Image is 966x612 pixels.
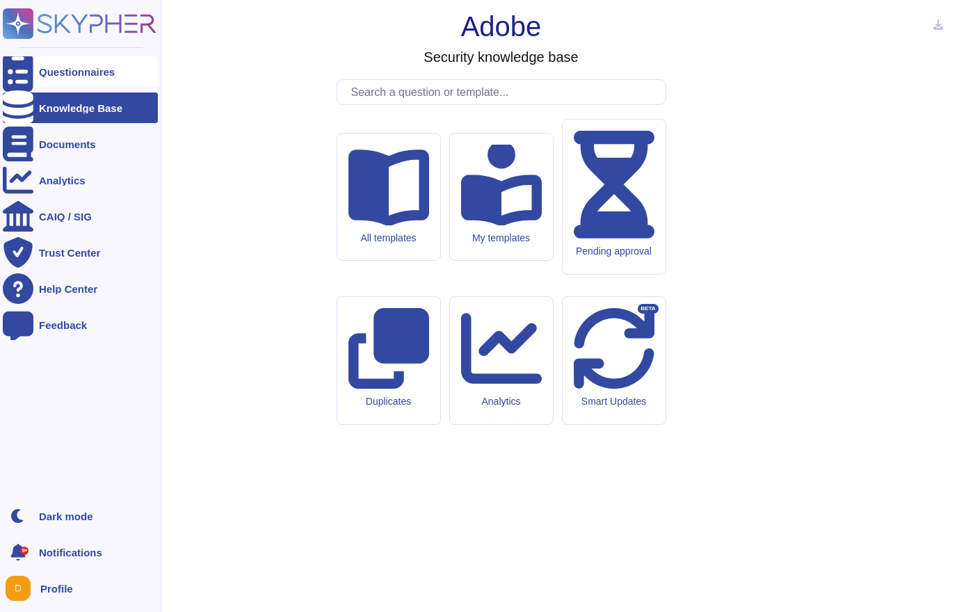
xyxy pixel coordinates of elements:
[39,211,92,222] div: CAIQ / SIG
[40,583,73,594] span: Profile
[461,396,542,408] div: Analytics
[39,284,97,294] div: Help Center
[3,201,158,232] a: CAIQ / SIG
[574,245,654,257] div: Pending approval
[424,49,578,65] h3: Security knowledge base
[3,165,158,195] a: Analytics
[20,547,29,555] div: 9+
[574,396,654,408] div: Smart Updates
[3,56,158,87] a: Questionnaires
[39,175,86,186] div: Analytics
[3,92,158,123] a: Knowledge Base
[39,511,93,522] div: Dark mode
[3,129,158,159] a: Documents
[39,103,122,113] div: Knowledge Base
[348,396,429,408] div: Duplicates
[461,10,542,43] h1: Adobe
[3,237,158,268] a: Trust Center
[461,232,542,244] div: My templates
[39,547,102,558] span: Notifications
[39,139,96,150] div: Documents
[6,576,31,601] img: user
[39,67,115,77] div: Questionnaires
[344,80,666,104] input: Search a question or template...
[348,232,429,244] div: All templates
[3,573,40,604] button: user
[39,248,100,258] div: Trust Center
[3,273,158,304] a: Help Center
[638,304,658,314] div: BETA
[39,320,87,330] div: Feedback
[3,309,158,340] a: Feedback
